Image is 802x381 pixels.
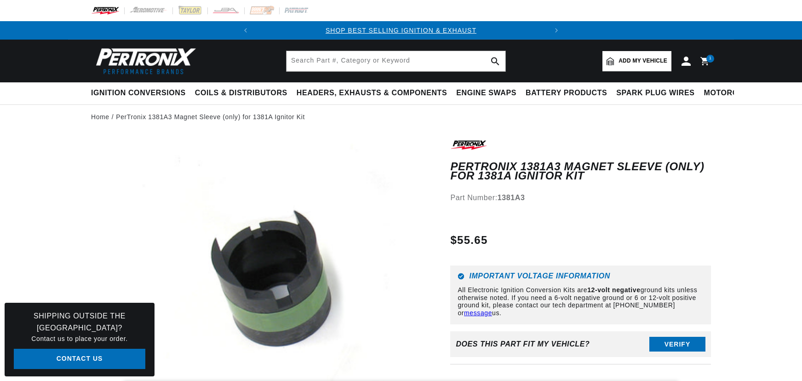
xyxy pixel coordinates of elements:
h3: Shipping Outside the [GEOGRAPHIC_DATA]? [14,310,145,334]
summary: Motorcycle [699,82,763,104]
p: Contact us to place your order. [14,334,145,344]
h6: Important Voltage Information [458,273,704,280]
span: Spark Plug Wires [616,88,694,98]
span: 1 [709,55,712,63]
span: Coils & Distributors [195,88,287,98]
div: 1 of 2 [255,25,547,35]
nav: breadcrumbs [91,112,711,122]
div: Announcement [255,25,547,35]
div: Part Number: [450,192,711,204]
span: Battery Products [526,88,607,98]
a: PerTronix 1381A3 Magnet Sleeve (only) for 1381A Ignitor Kit [116,112,305,122]
h1: PerTronix 1381A3 Magnet Sleeve (only) for 1381A Ignitor Kit [450,162,711,181]
a: Add my vehicle [602,51,671,71]
button: search button [485,51,505,71]
a: message [464,309,492,317]
summary: Spark Plug Wires [612,82,699,104]
span: Motorcycle [704,88,759,98]
button: Verify [649,337,705,352]
summary: Headers, Exhausts & Components [292,82,452,104]
span: Add my vehicle [619,57,667,65]
slideshow-component: Translation missing: en.sections.announcements.announcement_bar [68,21,734,40]
span: $55.65 [450,232,487,248]
div: Does This part fit My vehicle? [456,340,590,348]
a: Contact Us [14,349,145,369]
strong: 12-volt negative [587,286,640,294]
summary: Battery Products [521,82,612,104]
summary: Coils & Distributors [190,82,292,104]
a: Home [91,112,109,122]
strong: 1381A3 [498,194,525,202]
span: Ignition Conversions [91,88,186,98]
button: Translation missing: en.sections.announcements.previous_announcement [236,21,255,40]
summary: Ignition Conversions [91,82,190,104]
a: SHOP BEST SELLING IGNITION & EXHAUST [326,27,476,34]
p: All Electronic Ignition Conversion Kits are ground kits unless otherwise noted. If you need a 6-v... [458,286,704,317]
button: Translation missing: en.sections.announcements.next_announcement [547,21,566,40]
span: Engine Swaps [456,88,516,98]
img: Pertronix [91,45,197,77]
span: Headers, Exhausts & Components [297,88,447,98]
summary: Engine Swaps [452,82,521,104]
input: Search Part #, Category or Keyword [286,51,505,71]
